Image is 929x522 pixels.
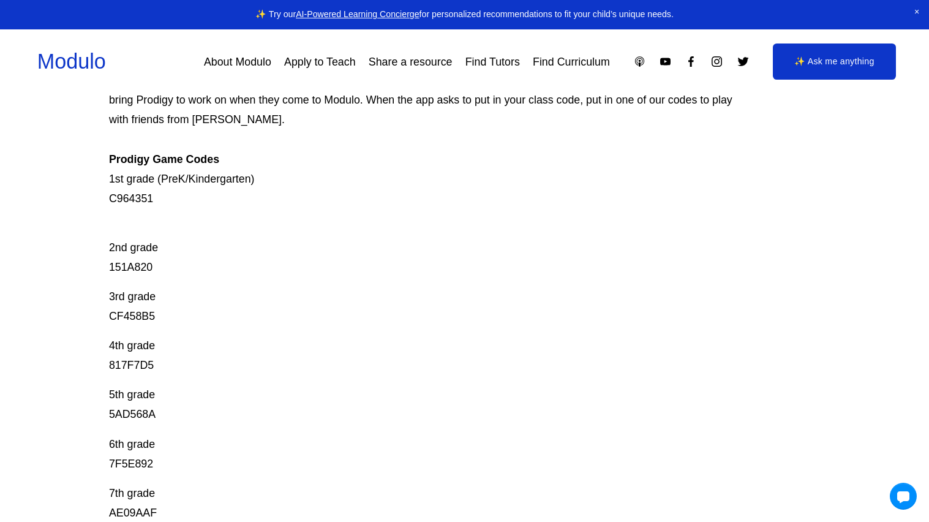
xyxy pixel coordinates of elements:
a: Apple Podcasts [633,55,646,68]
a: Find Tutors [465,51,520,73]
strong: Prodigy Game Codes [109,153,219,165]
a: ✨ Ask me anything [773,43,897,80]
a: About Modulo [204,51,271,73]
p: 2nd grade 151A820 [109,218,748,277]
a: Instagram [710,55,723,68]
p: 3rd grade CF458B5 [109,287,748,326]
p: 4th grade 817F7D5 [109,336,748,375]
a: AI-Powered Learning Concierge [296,9,419,19]
a: Apply to Teach [284,51,356,73]
p: 5th grade 5AD568A [109,385,748,424]
a: Modulo [37,50,106,73]
a: YouTube [659,55,672,68]
a: Find Curriculum [533,51,610,73]
a: Twitter [737,55,750,68]
a: Facebook [685,55,698,68]
a: Share a resource [369,51,453,73]
p: 6th grade 7F5E892 [109,434,748,474]
p: Prodigy is our go-to mastery- based tool to give kids lots of fun, engaging math problems while e... [109,31,748,208]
